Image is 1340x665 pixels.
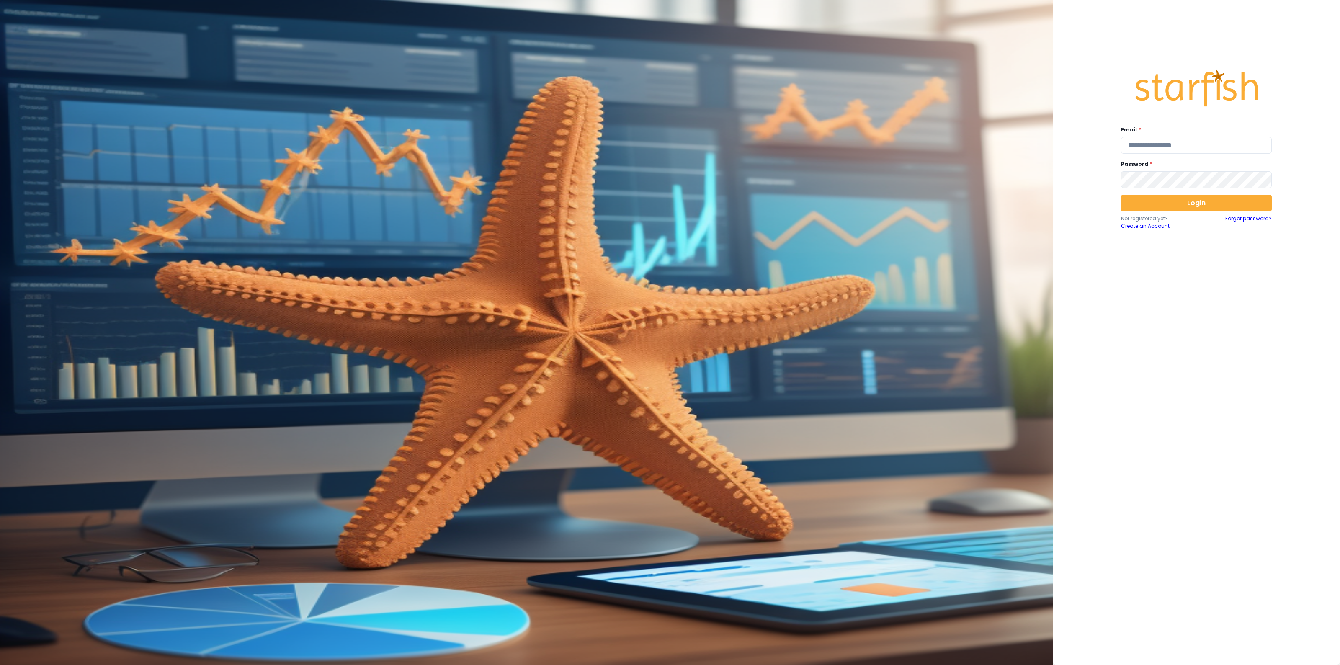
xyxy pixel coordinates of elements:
a: Forgot password? [1225,215,1272,230]
button: Login [1121,195,1272,211]
a: Create an Account! [1121,222,1196,230]
p: Not registered yet? [1121,215,1196,222]
label: Email [1121,126,1267,134]
label: Password [1121,160,1267,168]
img: Logo.42cb71d561138c82c4ab.png [1134,62,1259,114]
